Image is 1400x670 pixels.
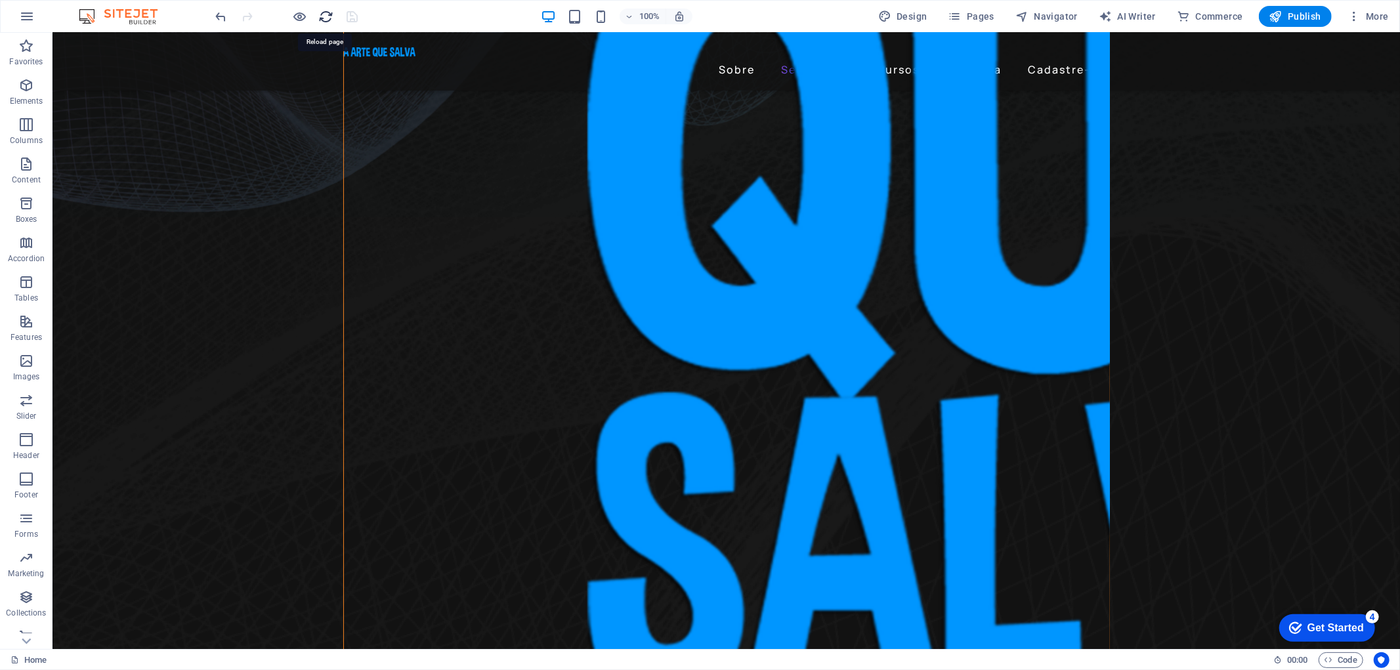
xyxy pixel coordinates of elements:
button: Design [873,6,933,27]
p: Images [13,371,40,382]
p: Forms [14,529,38,539]
p: Features [11,332,42,343]
button: undo [213,9,229,24]
span: More [1347,10,1389,23]
button: Code [1319,652,1363,668]
a: Click to cancel selection. Double-click to open Pages [11,652,47,668]
button: reload [318,9,334,24]
p: Marketing [8,568,44,579]
span: Pages [948,10,994,23]
button: 100% [620,9,666,24]
span: Code [1325,652,1357,668]
h6: 100% [639,9,660,24]
button: Click here to leave preview mode and continue editing [292,9,308,24]
p: Columns [10,135,43,146]
button: More [1342,6,1394,27]
span: AI Writer [1099,10,1156,23]
p: Collections [6,608,46,618]
p: Accordion [8,253,45,264]
button: Navigator [1010,6,1083,27]
span: 00 00 [1287,652,1307,668]
div: Get Started [39,14,95,26]
button: Usercentrics [1374,652,1389,668]
p: Content [12,175,41,185]
button: Commerce [1172,6,1248,27]
div: Get Started 4 items remaining, 20% complete [11,7,106,34]
p: Favorites [9,56,43,67]
p: Tables [14,293,38,303]
p: Boxes [16,214,37,224]
span: Navigator [1015,10,1078,23]
div: Design (Ctrl+Alt+Y) [873,6,933,27]
span: Publish [1269,10,1321,23]
button: AI Writer [1093,6,1161,27]
p: Slider [16,411,37,421]
h6: Session time [1273,652,1308,668]
i: Undo: Change image (Ctrl+Z) [214,9,229,24]
span: Commerce [1177,10,1243,23]
div: 4 [97,3,110,16]
i: On resize automatically adjust zoom level to fit chosen device. [673,10,685,22]
span: Design [878,10,927,23]
button: Publish [1259,6,1332,27]
button: Pages [943,6,1000,27]
p: Elements [10,96,43,106]
img: Editor Logo [75,9,174,24]
p: Header [13,450,39,461]
span: : [1296,655,1298,665]
p: Footer [14,490,38,500]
